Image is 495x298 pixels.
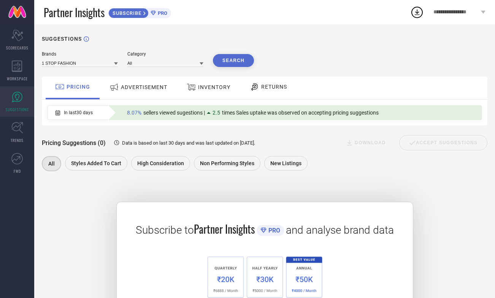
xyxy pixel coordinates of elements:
[109,10,143,16] span: SUBSCRIBE
[156,10,167,16] span: PRO
[108,6,171,18] a: SUBSCRIBEPRO
[6,107,29,112] span: SUGGESTIONS
[71,160,121,166] span: Styles Added To Cart
[261,84,287,90] span: RETURNS
[410,5,424,19] div: Open download list
[44,5,105,20] span: Partner Insights
[121,84,167,90] span: ADVERTISEMENT
[286,224,394,236] span: and analyse brand data
[67,84,90,90] span: PRICING
[194,221,255,237] span: Partner Insights
[42,139,106,147] span: Pricing Suggestions (0)
[64,110,93,115] span: In last 30 days
[143,110,205,116] span: sellers viewed sugestions |
[198,84,230,90] span: INVENTORY
[399,135,487,150] div: Accept Suggestions
[213,110,220,116] span: 2.5
[213,54,254,67] button: Search
[42,36,82,42] h1: SUGGESTIONS
[6,45,29,51] span: SCORECARDS
[200,160,254,166] span: Non Performing Styles
[7,76,28,81] span: WORKSPACE
[270,160,301,166] span: New Listings
[137,160,184,166] span: High Consideration
[42,51,118,57] div: Brands
[127,51,203,57] div: Category
[123,108,382,118] div: Percentage of sellers who have viewed suggestions for the current Insight Type
[122,140,255,146] span: Data is based on last 30 days and was last updated on [DATE] .
[267,227,280,234] span: PRO
[48,161,55,167] span: All
[127,110,141,116] span: 8.07%
[14,168,21,174] span: FWD
[136,224,194,236] span: Subscribe to
[222,110,379,116] span: times Sales uptake was observed on accepting pricing suggestions
[11,137,24,143] span: TRENDS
